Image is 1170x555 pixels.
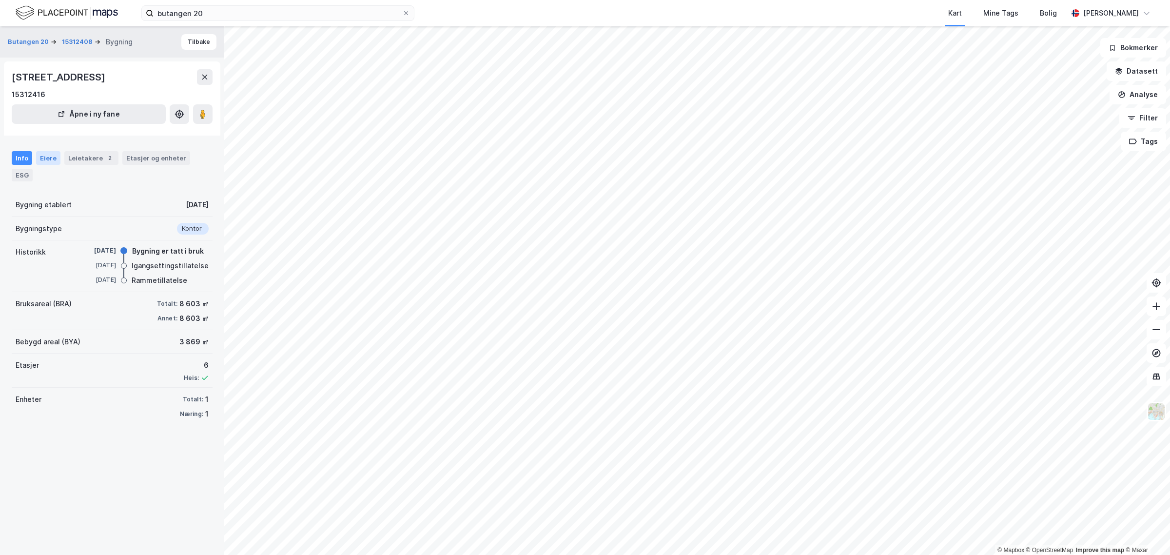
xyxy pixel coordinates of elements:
[157,315,177,322] div: Annet:
[132,245,204,257] div: Bygning er tatt i bruk
[997,547,1024,554] a: Mapbox
[36,151,60,165] div: Eiere
[132,260,209,272] div: Igangsettingstillatelse
[157,300,177,308] div: Totalt:
[186,199,209,211] div: [DATE]
[12,89,45,100] div: 15312416
[1026,547,1073,554] a: OpenStreetMap
[183,396,203,403] div: Totalt:
[1040,7,1057,19] div: Bolig
[1119,108,1166,128] button: Filter
[1121,132,1166,151] button: Tags
[16,359,39,371] div: Etasjer
[126,154,186,162] div: Etasjer og enheter
[1121,508,1170,555] div: Kontrollprogram for chat
[205,394,209,405] div: 1
[16,199,72,211] div: Bygning etablert
[179,298,209,310] div: 8 603 ㎡
[105,153,115,163] div: 2
[106,36,133,48] div: Bygning
[77,246,116,255] div: [DATE]
[12,69,107,85] div: [STREET_ADDRESS]
[1100,38,1166,58] button: Bokmerker
[154,6,402,20] input: Søk på adresse, matrikkel, gårdeiere, leietakere eller personer
[180,410,203,418] div: Næring:
[184,374,199,382] div: Heis:
[948,7,962,19] div: Kart
[16,223,62,235] div: Bygningstype
[1110,85,1166,104] button: Analyse
[205,408,209,420] div: 1
[12,169,33,181] div: ESG
[1076,547,1124,554] a: Improve this map
[181,34,216,50] button: Tilbake
[16,4,118,21] img: logo.f888ab2527a4732fd821a326f86c7f29.svg
[184,359,209,371] div: 6
[16,336,80,348] div: Bebygd areal (BYA)
[179,336,209,348] div: 3 869 ㎡
[64,151,118,165] div: Leietakere
[179,313,209,324] div: 8 603 ㎡
[16,394,41,405] div: Enheter
[1147,402,1166,421] img: Z
[77,261,116,270] div: [DATE]
[1121,508,1170,555] iframe: Chat Widget
[1107,61,1166,81] button: Datasett
[132,275,187,286] div: Rammetillatelse
[77,276,116,284] div: [DATE]
[8,37,51,47] button: Butangen 20
[62,37,95,47] button: 15312408
[16,246,46,258] div: Historikk
[12,151,32,165] div: Info
[12,104,166,124] button: Åpne i ny fane
[16,298,72,310] div: Bruksareal (BRA)
[983,7,1018,19] div: Mine Tags
[1083,7,1139,19] div: [PERSON_NAME]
